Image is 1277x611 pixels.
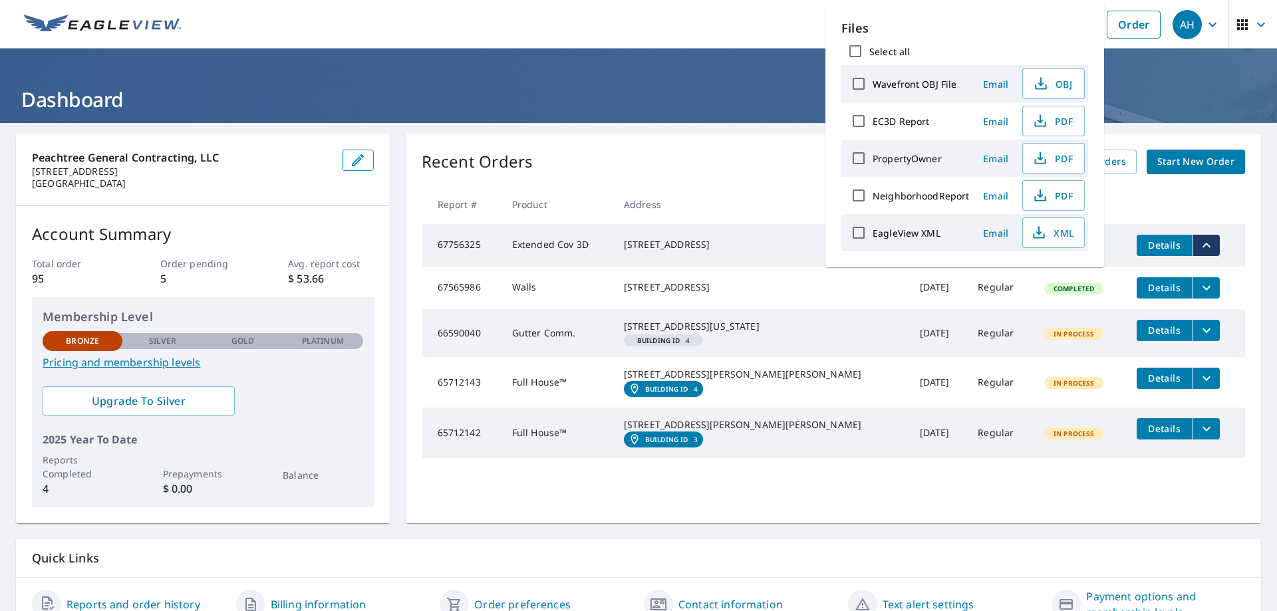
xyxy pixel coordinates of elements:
[645,385,688,393] em: Building ID
[980,78,1012,90] span: Email
[873,152,942,165] label: PropertyOwner
[302,335,344,347] p: Platinum
[1031,187,1073,203] span: PDF
[974,148,1017,169] button: Email
[53,394,224,408] span: Upgrade To Silver
[1193,418,1220,439] button: filesDropdownBtn-65712142
[974,185,1017,206] button: Email
[501,185,613,224] th: Product
[1145,239,1185,251] span: Details
[1173,10,1202,39] div: AH
[1193,368,1220,389] button: filesDropdownBtn-65712143
[624,418,899,431] div: [STREET_ADDRESS][PERSON_NAME][PERSON_NAME]
[501,224,613,267] td: Extended Cov 3D
[980,189,1012,202] span: Email
[629,337,698,344] span: 4
[873,227,940,239] label: EagleView XML
[1145,422,1185,435] span: Details
[501,309,613,357] td: Gutter Comm.
[624,238,899,251] div: [STREET_ADDRESS]
[624,381,703,397] a: Building ID4
[501,408,613,458] td: Full House™
[1137,418,1193,439] button: detailsBtn-65712142
[1046,378,1103,388] span: In Process
[32,150,331,166] p: Peachtree General Contracting, LLC
[1022,217,1085,248] button: XML
[149,335,177,347] p: Silver
[32,178,331,189] p: [GEOGRAPHIC_DATA]
[1193,235,1220,256] button: filesDropdownBtn-67756325
[1022,143,1085,174] button: PDF
[974,223,1017,243] button: Email
[1137,368,1193,389] button: detailsBtn-65712143
[1031,225,1073,241] span: XML
[967,267,1034,309] td: Regular
[24,15,181,35] img: EV Logo
[974,111,1017,132] button: Email
[980,227,1012,239] span: Email
[873,189,969,202] label: NeighborhoodReport
[66,335,99,347] p: Bronze
[1046,329,1103,338] span: In Process
[422,185,501,224] th: Report #
[501,267,613,309] td: Walls
[1193,320,1220,341] button: filesDropdownBtn-66590040
[909,267,968,309] td: [DATE]
[637,337,680,344] em: Building ID
[160,271,245,287] p: 5
[283,468,362,482] p: Balance
[1046,284,1102,293] span: Completed
[32,222,374,246] p: Account Summary
[1137,235,1193,256] button: detailsBtn-67756325
[624,320,899,333] div: [STREET_ADDRESS][US_STATE]
[909,309,968,357] td: [DATE]
[43,481,122,497] p: 4
[1145,281,1185,294] span: Details
[160,257,245,271] p: Order pending
[43,308,363,326] p: Membership Level
[32,166,331,178] p: [STREET_ADDRESS]
[1147,150,1245,174] a: Start New Order
[422,357,501,408] td: 65712143
[974,74,1017,94] button: Email
[1137,277,1193,299] button: detailsBtn-67565986
[624,368,899,381] div: [STREET_ADDRESS][PERSON_NAME][PERSON_NAME]
[980,115,1012,128] span: Email
[1022,68,1085,99] button: OBJ
[967,309,1034,357] td: Regular
[501,357,613,408] td: Full House™
[1157,154,1234,170] span: Start New Order
[1046,429,1103,438] span: In Process
[422,150,533,174] p: Recent Orders
[873,78,956,90] label: Wavefront OBJ File
[16,86,1261,113] h1: Dashboard
[43,386,235,416] a: Upgrade To Silver
[1193,277,1220,299] button: filesDropdownBtn-67565986
[624,281,899,294] div: [STREET_ADDRESS]
[288,271,373,287] p: $ 53.66
[43,354,363,370] a: Pricing and membership levels
[32,271,117,287] p: 95
[422,408,501,458] td: 65712142
[613,185,909,224] th: Address
[967,408,1034,458] td: Regular
[967,357,1034,408] td: Regular
[1107,11,1161,39] a: Order
[422,309,501,357] td: 66590040
[869,45,910,58] label: Select all
[422,224,501,267] td: 67756325
[32,257,117,271] p: Total order
[32,550,1245,566] p: Quick Links
[1137,320,1193,341] button: detailsBtn-66590040
[1022,106,1085,136] button: PDF
[909,408,968,458] td: [DATE]
[163,467,243,481] p: Prepayments
[980,152,1012,165] span: Email
[231,335,254,347] p: Gold
[1031,113,1073,129] span: PDF
[645,435,688,443] em: Building ID
[163,481,243,497] p: $ 0.00
[873,115,929,128] label: EC3D Report
[624,431,703,447] a: Building ID3
[43,431,363,447] p: 2025 Year To Date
